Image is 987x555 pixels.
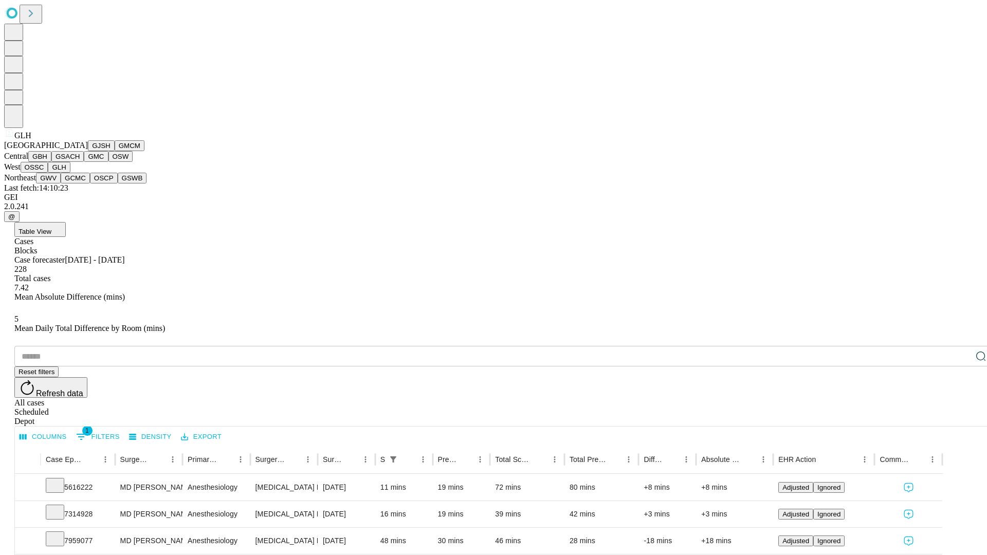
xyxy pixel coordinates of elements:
div: Scheduled In Room Duration [380,455,385,464]
button: OSCP [90,173,118,183]
div: Anesthesiology [188,501,245,527]
button: OSW [108,151,133,162]
span: Adjusted [782,537,809,545]
button: Sort [219,452,233,467]
button: Table View [14,222,66,237]
div: 28 mins [570,528,634,554]
span: Table View [19,228,51,235]
div: +8 mins [644,474,691,501]
div: Anesthesiology [188,528,245,554]
div: 72 mins [495,474,559,501]
div: Absolute Difference [701,455,741,464]
button: Menu [622,452,636,467]
div: Predicted In Room Duration [438,455,458,464]
button: Menu [756,452,771,467]
div: 30 mins [438,528,485,554]
button: Sort [151,452,166,467]
button: Export [178,429,224,445]
button: Adjusted [778,535,813,546]
button: Sort [817,452,831,467]
button: Menu [358,452,373,467]
span: Reset filters [19,368,54,376]
div: [DATE] [323,528,370,554]
span: [GEOGRAPHIC_DATA] [4,141,88,150]
button: Adjusted [778,509,813,520]
div: [MEDICAL_DATA] FLEXIBLE PROXIMAL DIAGNOSTIC [255,474,313,501]
div: -18 mins [644,528,691,554]
div: 48 mins [380,528,428,554]
button: Expand [20,479,35,497]
div: 19 mins [438,501,485,527]
button: Menu [301,452,315,467]
span: Last fetch: 14:10:23 [4,183,68,192]
span: Northeast [4,173,36,182]
div: Surgeon Name [120,455,150,464]
div: 2.0.241 [4,202,983,211]
button: Menu [925,452,940,467]
div: Case Epic Id [46,455,83,464]
div: Difference [644,455,664,464]
button: Ignored [813,482,845,493]
div: 1 active filter [386,452,400,467]
button: Show filters [386,452,400,467]
button: Sort [84,452,98,467]
button: Adjusted [778,482,813,493]
div: MD [PERSON_NAME] [120,528,177,554]
button: GMCM [115,140,144,151]
button: Expand [20,506,35,524]
div: GEI [4,193,983,202]
span: 7.42 [14,283,29,292]
button: GJSH [88,140,115,151]
span: Ignored [817,537,840,545]
div: 19 mins [438,474,485,501]
div: EHR Action [778,455,816,464]
span: Mean Daily Total Difference by Room (mins) [14,324,165,332]
span: Ignored [817,510,840,518]
span: Refresh data [36,389,83,398]
div: 11 mins [380,474,428,501]
button: Select columns [17,429,69,445]
button: Sort [459,452,473,467]
button: Sort [344,452,358,467]
div: [MEDICAL_DATA] FLEXIBLE PROXIMAL DIAGNOSTIC [255,528,313,554]
button: GMC [84,151,108,162]
button: Density [126,429,174,445]
div: Primary Service [188,455,217,464]
button: Show filters [74,429,122,445]
button: Sort [533,452,547,467]
button: Menu [98,452,113,467]
span: Adjusted [782,484,809,491]
button: GWV [36,173,61,183]
div: +8 mins [701,474,768,501]
div: +3 mins [701,501,768,527]
button: GBH [28,151,51,162]
button: Refresh data [14,377,87,398]
button: Reset filters [14,366,59,377]
div: 16 mins [380,501,428,527]
button: Menu [547,452,562,467]
div: Total Scheduled Duration [495,455,532,464]
div: 46 mins [495,528,559,554]
button: Ignored [813,509,845,520]
span: Case forecaster [14,255,65,264]
div: [DATE] [323,474,370,501]
button: Ignored [813,535,845,546]
button: Expand [20,532,35,550]
button: Sort [665,452,679,467]
button: GSWB [118,173,147,183]
span: 228 [14,265,27,273]
button: Sort [911,452,925,467]
div: Surgery Name [255,455,285,464]
div: Surgery Date [323,455,343,464]
div: +18 mins [701,528,768,554]
button: OSSC [21,162,48,173]
span: @ [8,213,15,220]
span: Adjusted [782,510,809,518]
div: Total Predicted Duration [570,455,607,464]
div: 7959077 [46,528,110,554]
span: 1 [82,425,93,436]
button: GSACH [51,151,84,162]
button: @ [4,211,20,222]
div: Anesthesiology [188,474,245,501]
div: [DATE] [323,501,370,527]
